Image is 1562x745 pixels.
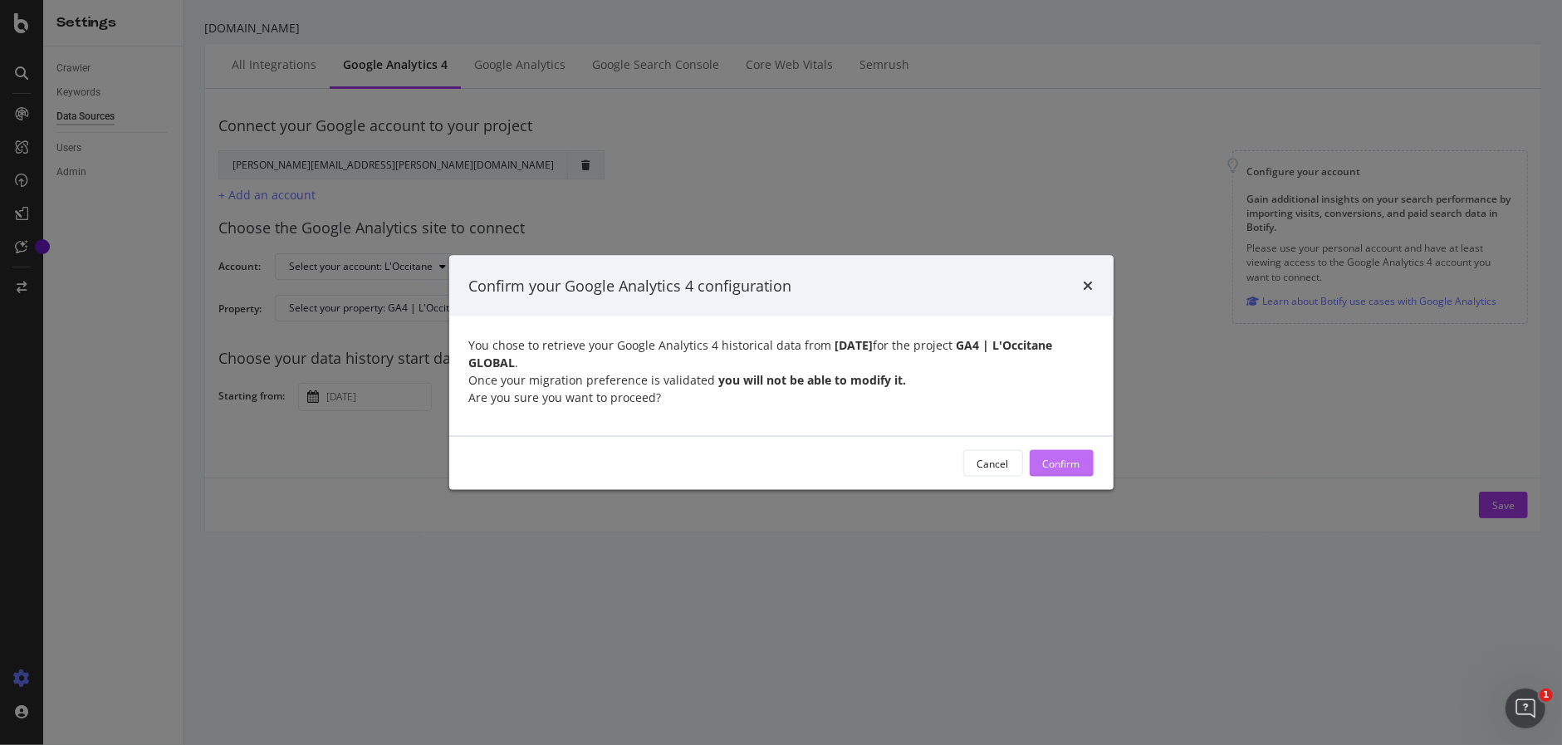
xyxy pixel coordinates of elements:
[1030,450,1094,477] button: Confirm
[977,456,1009,470] div: Cancel
[469,336,1094,406] div: You chose to retrieve your Google Analytics 4 historical data from for the project . Once your mi...
[469,275,792,297] div: Confirm your Google Analytics 4 configuration
[1506,689,1545,728] iframe: Intercom live chat
[469,337,1053,370] strong: GA4 | L'Occitane GLOBAL
[963,450,1023,477] button: Cancel
[719,372,907,388] strong: you will not be able to modify it.
[449,255,1114,490] div: modal
[1084,275,1094,297] div: times
[1540,689,1553,702] span: 1
[1043,456,1080,470] div: Confirm
[832,337,874,353] strong: [DATE]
